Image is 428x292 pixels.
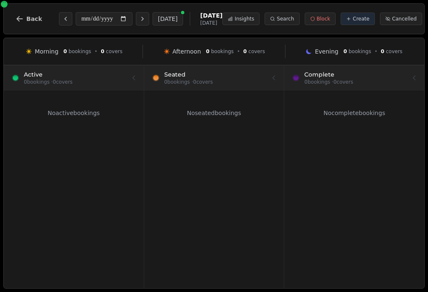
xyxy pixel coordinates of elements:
span: 0 [101,49,104,54]
span: 0 [344,49,347,54]
span: 0 [381,49,384,54]
span: • [374,48,377,55]
button: Block [305,13,336,25]
button: Back [9,9,49,29]
span: Insights [234,15,254,22]
span: • [237,48,240,55]
span: Back [26,16,42,22]
span: covers [248,49,265,54]
span: [DATE] [200,20,222,26]
p: No complete bookings [289,109,419,117]
span: Block [317,15,330,22]
p: No active bookings [9,109,139,117]
button: Insights [222,13,260,25]
span: bookings [69,49,91,54]
span: • [94,48,97,55]
span: Create [353,15,369,22]
span: bookings [349,49,371,54]
span: Cancelled [392,15,417,22]
button: Previous day [59,12,72,26]
span: 0 [64,49,67,54]
button: Create [341,13,375,25]
button: [DATE] [153,12,183,26]
button: Search [265,13,299,25]
span: bookings [211,49,234,54]
span: covers [386,49,403,54]
span: Morning [35,47,59,56]
button: Cancelled [380,13,422,25]
span: Afternoon [173,47,201,56]
span: [DATE] [200,11,222,20]
span: covers [106,49,122,54]
p: No seated bookings [149,109,279,117]
span: 0 [243,49,247,54]
span: 0 [206,49,209,54]
button: Next day [136,12,149,26]
span: Search [277,15,294,22]
span: Evening [315,47,338,56]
